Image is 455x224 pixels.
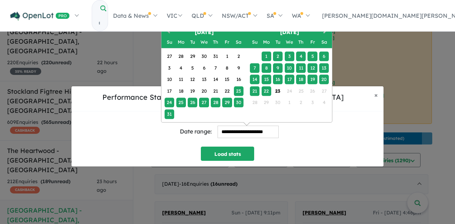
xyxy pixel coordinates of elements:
[249,50,330,108] div: Month September, 2025
[250,37,259,47] div: Sunday
[319,75,329,84] div: Choose Saturday, September 20th, 2025
[307,98,317,107] div: Not available Friday, October 3rd, 2025
[273,37,283,47] div: Tuesday
[199,75,209,84] div: Choose Wednesday, August 13th, 2025
[234,63,243,72] div: Choose Saturday, August 9th, 2025
[296,86,306,95] div: Not available Thursday, September 25th, 2025
[161,25,332,122] div: Choose Date
[273,98,283,107] div: Not available Tuesday, September 30th, 2025
[92,16,106,31] input: Try estate name, suburb, builder or developer
[262,75,271,84] div: Choose Monday, September 15th, 2025
[262,51,271,61] div: Choose Monday, September 1st, 2025
[285,63,294,72] div: Choose Wednesday, September 10th, 2025
[307,63,317,72] div: Choose Friday, September 12th, 2025
[307,37,317,47] div: Friday
[176,86,186,95] div: Choose Monday, August 18th, 2025
[188,75,197,84] div: Choose Tuesday, August 12th, 2025
[161,28,247,37] h2: [DATE]
[164,50,244,120] div: Month August, 2025
[176,98,186,107] div: Choose Monday, August 25th, 2025
[222,86,232,95] div: Choose Friday, August 22nd, 2025
[234,37,243,47] div: Saturday
[180,127,212,136] div: Date range:
[285,75,294,84] div: Choose Wednesday, September 17th, 2025
[211,37,220,47] div: Thursday
[296,63,306,72] div: Choose Thursday, September 11th, 2025
[10,12,70,21] img: Openlot PRO Logo White
[188,37,197,47] div: Tuesday
[108,3,162,28] a: Data & News
[165,86,174,95] div: Choose Sunday, August 17th, 2025
[285,37,294,47] div: Wednesday
[165,37,174,47] div: Sunday
[262,37,271,47] div: Monday
[211,63,220,72] div: Choose Thursday, August 7th, 2025
[188,51,197,61] div: Choose Tuesday, July 29th, 2025
[199,86,209,95] div: Choose Wednesday, August 20th, 2025
[273,75,283,84] div: Choose Tuesday, September 16th, 2025
[199,63,209,72] div: Choose Wednesday, August 6th, 2025
[296,75,306,84] div: Choose Thursday, September 18th, 2025
[307,51,317,61] div: Choose Friday, September 5th, 2025
[250,63,259,72] div: Choose Sunday, September 7th, 2025
[319,37,329,47] div: Saturday
[199,37,209,47] div: Wednesday
[222,63,232,72] div: Choose Friday, August 8th, 2025
[201,147,254,161] button: Load stats
[262,86,271,95] div: Choose Monday, September 22nd, 2025
[250,98,259,107] div: Not available Sunday, September 28th, 2025
[222,98,232,107] div: Choose Friday, August 29th, 2025
[222,37,232,47] div: Friday
[165,109,174,119] div: Choose Sunday, August 31st, 2025
[211,98,220,107] div: Choose Thursday, August 28th, 2025
[319,98,329,107] div: Not available Saturday, October 4th, 2025
[296,37,306,47] div: Thursday
[250,86,259,95] div: Choose Sunday, September 21st, 2025
[307,86,317,95] div: Not available Friday, September 26th, 2025
[176,63,186,72] div: Choose Monday, August 4th, 2025
[199,98,209,107] div: Choose Wednesday, August 27th, 2025
[319,86,329,95] div: Not available Saturday, September 27th, 2025
[307,75,317,84] div: Choose Friday, September 19th, 2025
[285,98,294,107] div: Not available Wednesday, October 1st, 2025
[234,86,243,95] div: Choose Saturday, August 23rd, 2025
[188,86,197,95] div: Choose Tuesday, August 19th, 2025
[199,51,209,61] div: Choose Wednesday, July 30th, 2025
[296,98,306,107] div: Not available Thursday, October 2nd, 2025
[222,51,232,61] div: Choose Friday, August 1st, 2025
[176,37,186,47] div: Monday
[162,3,187,28] a: VIC
[211,86,220,95] div: Choose Thursday, August 21st, 2025
[262,98,271,107] div: Not available Monday, September 29th, 2025
[374,91,378,99] span: ×
[234,98,243,107] div: Choose Saturday, August 30th, 2025
[287,3,314,28] a: WA
[222,75,232,84] div: Choose Friday, August 15th, 2025
[285,51,294,61] div: Choose Wednesday, September 3rd, 2025
[273,51,283,61] div: Choose Tuesday, September 2nd, 2025
[165,63,174,72] div: Choose Sunday, August 3rd, 2025
[211,75,220,84] div: Choose Thursday, August 14th, 2025
[188,63,197,72] div: Choose Tuesday, August 5th, 2025
[165,51,174,61] div: Choose Sunday, July 27th, 2025
[162,26,173,38] button: Previous Month
[211,51,220,61] div: Choose Thursday, July 31st, 2025
[273,86,283,95] div: Choose Tuesday, September 23rd, 2025
[187,3,217,28] a: QLD
[234,75,243,84] div: Choose Saturday, August 16th, 2025
[176,51,186,61] div: Choose Monday, July 28th, 2025
[234,51,243,61] div: Choose Saturday, August 2nd, 2025
[320,26,331,38] button: Next Month
[188,98,197,107] div: Choose Tuesday, August 26th, 2025
[77,92,369,103] h5: Performance Stats for [GEOGRAPHIC_DATA] - [GEOGRAPHIC_DATA]
[285,86,294,95] div: Not available Wednesday, September 24th, 2025
[250,75,259,84] div: Choose Sunday, September 14th, 2025
[165,75,174,84] div: Choose Sunday, August 10th, 2025
[165,98,174,107] div: Choose Sunday, August 24th, 2025
[247,28,332,37] h2: [DATE]
[176,75,186,84] div: Choose Monday, August 11th, 2025
[262,63,271,72] div: Choose Monday, September 8th, 2025
[273,63,283,72] div: Choose Tuesday, September 9th, 2025
[319,63,329,72] div: Choose Saturday, September 13th, 2025
[319,51,329,61] div: Choose Saturday, September 6th, 2025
